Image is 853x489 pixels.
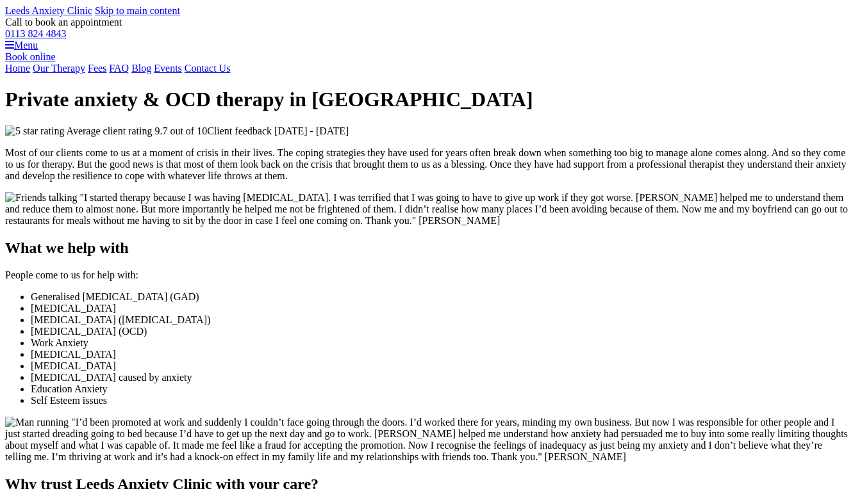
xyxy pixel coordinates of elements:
[5,17,848,40] div: Call to book an appointment
[5,192,848,227] div: "I started therapy because I was having [MEDICAL_DATA]. I was terrified that I was going to have ...
[31,360,848,372] li: [MEDICAL_DATA]
[31,326,848,337] li: [MEDICAL_DATA] (OCD)
[31,395,848,406] li: Self Esteem issues
[5,147,848,182] p: Most of our clients come to us at a moment of crisis in their lives. The coping strategies they h...
[5,269,848,281] p: People come to us for help with:
[109,63,129,74] a: FAQ
[88,63,106,74] a: Fees
[131,63,151,74] a: Blog
[5,88,848,111] h1: Private anxiety & OCD therapy in [GEOGRAPHIC_DATA]
[5,125,848,137] div: Client feedback [DATE] - [DATE]
[5,40,38,51] a: Menu
[67,125,208,136] span: Average client rating 9.7 out of 10
[5,28,66,39] a: 0113 824 4843
[5,125,64,137] img: 5 star rating
[5,192,77,204] img: Friends talking
[31,383,848,395] li: Education Anxiety
[5,417,69,428] img: Man running
[5,5,92,16] a: Leeds Anxiety Clinic
[5,239,848,257] h2: What we help with
[31,372,848,383] li: [MEDICAL_DATA] caused by anxiety
[5,417,848,463] div: "I’d been promoted at work and suddenly I couldn’t face going through the doors. I’d worked there...
[185,63,231,74] a: Contact Us
[33,63,85,74] a: Our Therapy
[95,5,180,16] a: Skip to main content
[31,337,848,349] li: Work Anxiety
[31,291,848,303] li: Generalised [MEDICAL_DATA] (GAD)
[31,314,848,326] li: [MEDICAL_DATA] ([MEDICAL_DATA])
[5,63,30,74] a: Home
[154,63,182,74] a: Events
[5,51,56,62] a: Book online
[31,349,848,360] li: [MEDICAL_DATA]
[31,303,848,314] li: [MEDICAL_DATA]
